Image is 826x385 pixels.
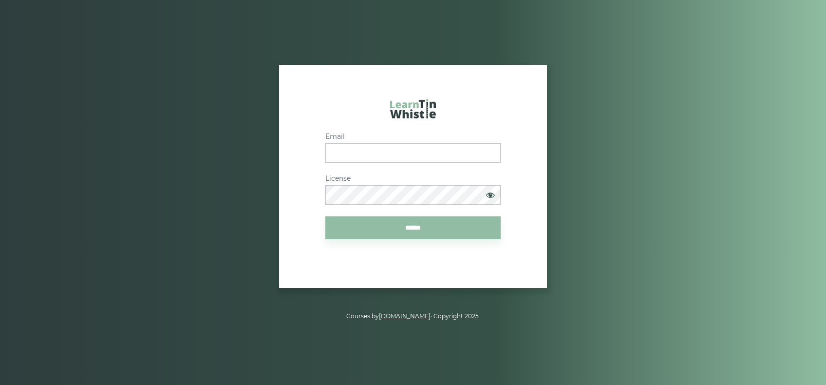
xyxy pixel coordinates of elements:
label: Email [325,133,501,141]
a: LearnTinWhistle.com [390,99,436,123]
label: License [325,174,501,183]
a: [DOMAIN_NAME] [379,312,431,320]
img: LearnTinWhistle.com [390,99,436,118]
p: Courses by · Copyright 2025. [138,311,688,321]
